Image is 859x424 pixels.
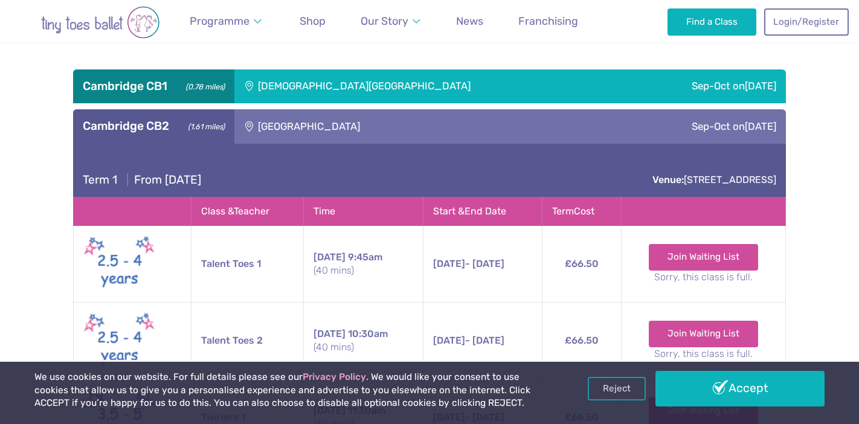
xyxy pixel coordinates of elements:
[184,119,225,132] small: (1.61 miles)
[191,225,303,302] td: Talent Toes 1
[83,119,225,133] h3: Cambridge CB2
[518,14,578,27] span: Franchising
[652,174,776,185] a: Venue:[STREET_ADDRESS]
[588,377,646,400] a: Reject
[314,341,414,354] small: (40 mins)
[546,109,786,143] div: Sep-Oct on
[314,328,346,339] span: [DATE]
[191,197,303,225] th: Class & Teacher
[303,225,423,302] td: 9:45am
[83,79,225,94] h3: Cambridge CB1
[303,371,366,382] a: Privacy Policy
[631,271,776,284] small: Sorry, this class is full.
[542,302,621,379] td: £66.50
[456,14,483,27] span: News
[303,302,423,379] td: 10:30am
[745,120,776,132] span: [DATE]
[361,14,408,27] span: Our Story
[433,258,465,269] span: [DATE]
[182,79,225,92] small: (0.78 miles)
[191,302,303,379] td: Talent Toes 2
[234,69,622,103] div: [DEMOGRAPHIC_DATA][GEOGRAPHIC_DATA]
[234,109,546,143] div: [GEOGRAPHIC_DATA]
[513,8,584,35] a: Franchising
[120,173,134,187] span: |
[433,335,504,346] span: - [DATE]
[542,197,621,225] th: Term Cost
[184,8,268,35] a: Programme
[16,6,185,39] img: tiny toes ballet
[542,225,621,302] td: £66.50
[83,173,117,187] span: Term 1
[190,14,249,27] span: Programme
[652,174,684,185] strong: Venue:
[649,321,758,347] a: Join Waiting List
[668,8,756,35] a: Find a Class
[294,8,331,35] a: Shop
[303,197,423,225] th: Time
[745,80,776,92] span: [DATE]
[764,8,849,35] a: Login/Register
[34,371,549,410] p: We use cookies on our website. For full details please see our . We would like your consent to us...
[314,251,346,263] span: [DATE]
[300,14,326,27] span: Shop
[622,69,786,103] div: Sep-Oct on
[314,264,414,277] small: (40 mins)
[423,197,542,225] th: Start & End Date
[83,310,156,371] img: Talent toes New (May 2025)
[355,8,426,35] a: Our Story
[631,347,776,361] small: Sorry, this class is full.
[451,8,489,35] a: News
[433,335,465,346] span: [DATE]
[433,258,504,269] span: - [DATE]
[655,371,825,406] a: Accept
[649,244,758,271] a: Join Waiting List
[83,233,156,295] img: Talent toes New (May 2025)
[83,173,201,187] h4: From [DATE]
